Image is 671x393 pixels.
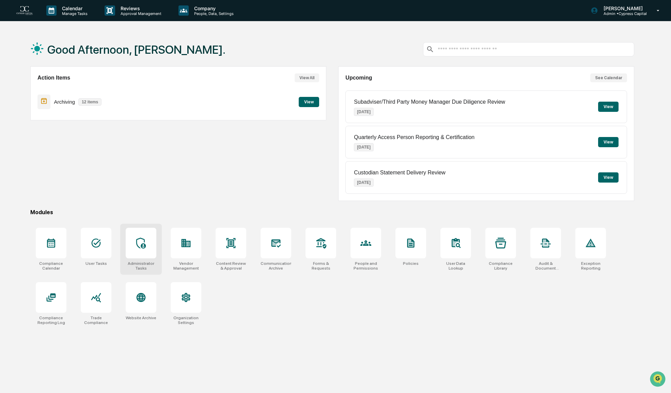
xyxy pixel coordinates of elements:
div: We're available if you need us! [31,58,94,64]
div: Trade Compliance [81,315,111,325]
div: User Tasks [85,261,107,266]
div: Past conversations [7,75,46,81]
div: 🖐️ [7,139,12,145]
h1: Good Afternoon, [PERSON_NAME]. [47,43,225,56]
img: 1746055101610-c473b297-6a78-478c-a979-82029cc54cd1 [14,111,19,116]
p: How can we help? [7,14,124,25]
span: • [57,92,59,98]
div: 🗄️ [49,139,55,145]
div: Vendor Management [171,261,201,271]
iframe: Open customer support [649,371,668,389]
button: View [598,137,619,147]
p: Subadviser/Third Party Money Manager Due Diligence Review [354,99,505,105]
h2: Action Items [37,75,70,81]
span: [PERSON_NAME] [21,92,55,98]
p: People, Data, Settings [189,11,237,16]
button: View [598,172,619,183]
button: View [598,102,619,112]
p: Reviews [115,5,165,11]
p: Admin • Cypress Capital [598,11,647,16]
div: Forms & Requests [306,261,336,271]
div: Website Archive [126,315,156,320]
div: Exception Reporting [575,261,606,271]
p: [DATE] [354,178,374,187]
a: 🗄️Attestations [47,136,87,148]
p: Manage Tasks [57,11,91,16]
button: See Calendar [590,73,627,82]
div: Compliance Library [485,261,516,271]
a: Powered byPylon [48,168,82,173]
img: Jack Rasmussen [7,86,18,97]
span: [DATE] [60,92,74,98]
div: Content Review & Approval [216,261,246,271]
div: Audit & Document Logs [530,261,561,271]
p: [DATE] [354,108,374,116]
span: Pylon [68,168,82,173]
div: Modules [30,209,634,216]
p: Company [189,5,237,11]
div: Compliance Calendar [36,261,66,271]
div: 🔎 [7,152,12,158]
p: 12 items [78,98,102,106]
p: Archiving [54,99,75,105]
h2: Upcoming [345,75,372,81]
a: View [299,98,319,105]
img: 8933085812038_c878075ebb4cc5468115_72.jpg [14,52,27,64]
div: Administrator Tasks [126,261,156,271]
p: Approval Management [115,11,165,16]
button: View All [295,73,319,82]
img: Jack Rasmussen [7,104,18,115]
button: View [299,97,319,107]
a: 🔎Data Lookup [4,149,46,161]
button: See all [106,74,124,82]
span: Aug 28 [60,110,75,116]
div: Start new chat [31,52,112,58]
span: • [57,110,59,116]
p: [PERSON_NAME] [598,5,647,11]
div: People and Permissions [350,261,381,271]
span: Preclearance [14,139,44,146]
p: [DATE] [354,143,374,151]
img: logo [16,6,33,15]
div: Policies [403,261,419,266]
div: Communications Archive [261,261,291,271]
a: 🖐️Preclearance [4,136,47,148]
p: Calendar [57,5,91,11]
img: 1746055101610-c473b297-6a78-478c-a979-82029cc54cd1 [14,92,19,98]
span: [PERSON_NAME] [21,110,55,116]
div: User Data Lookup [440,261,471,271]
img: 1746055101610-c473b297-6a78-478c-a979-82029cc54cd1 [7,52,19,64]
div: Compliance Reporting Log [36,315,66,325]
span: Data Lookup [14,152,43,158]
div: Organization Settings [171,315,201,325]
p: Quarterly Access Person Reporting & Certification [354,134,474,140]
button: Start new chat [116,54,124,62]
p: Custodian Statement Delivery Review [354,170,446,176]
span: Attestations [56,139,84,146]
